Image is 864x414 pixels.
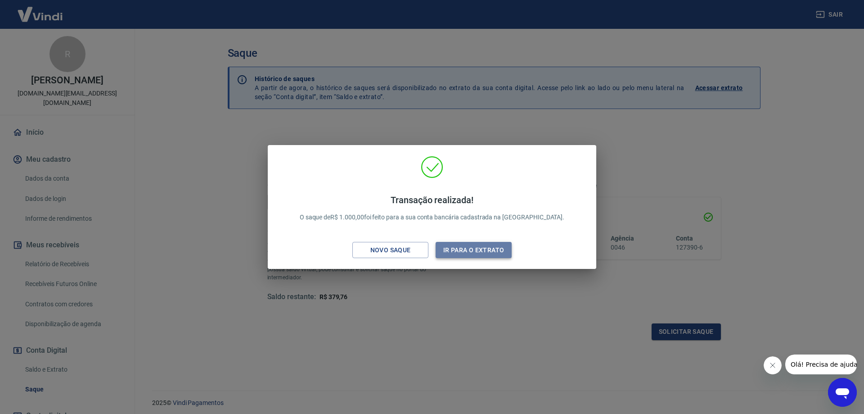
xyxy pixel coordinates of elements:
[436,242,512,259] button: Ir para o extrato
[828,378,857,407] iframe: Botão para abrir a janela de mensagens
[360,245,422,256] div: Novo saque
[300,195,565,205] h4: Transação realizada!
[352,242,428,259] button: Novo saque
[764,356,782,374] iframe: Fechar mensagem
[5,6,76,14] span: Olá! Precisa de ajuda?
[785,355,857,374] iframe: Mensagem da empresa
[300,195,565,222] p: O saque de R$ 1.000,00 foi feito para a sua conta bancária cadastrada na [GEOGRAPHIC_DATA].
